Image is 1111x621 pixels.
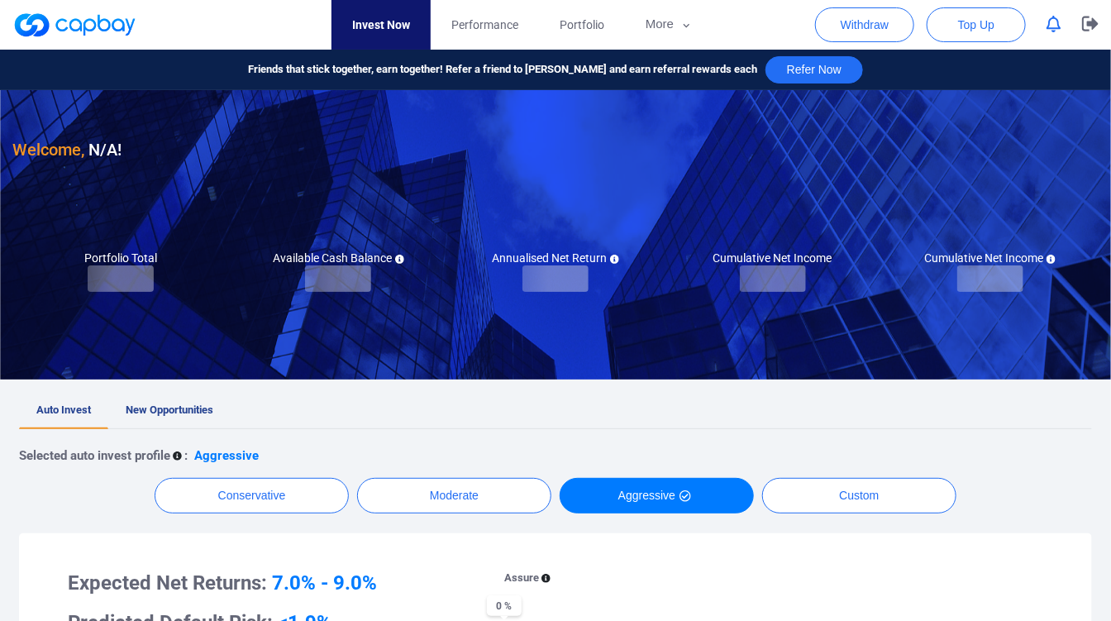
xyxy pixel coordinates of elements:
[487,595,522,616] span: 0 %
[451,16,518,34] span: Performance
[184,446,188,466] p: :
[765,56,863,84] button: Refer Now
[927,7,1026,42] button: Top Up
[713,251,832,265] h5: Cumulative Net Income
[36,404,91,416] span: Auto Invest
[126,404,213,416] span: New Opportunities
[248,61,757,79] span: Friends that stick together, earn together! Refer a friend to [PERSON_NAME] and earn referral rew...
[19,446,170,466] p: Selected auto invest profile
[560,478,754,514] button: Aggressive
[815,7,914,42] button: Withdraw
[84,251,157,265] h5: Portfolio Total
[273,251,404,265] h5: Available Cash Balance
[492,251,619,265] h5: Annualised Net Return
[155,478,349,514] button: Conservative
[12,136,122,163] h3: N/A !
[194,446,259,466] p: Aggressive
[560,16,604,34] span: Portfolio
[504,570,539,587] p: Assure
[762,478,956,514] button: Custom
[272,571,377,595] span: 7.0% - 9.0%
[12,140,84,160] span: Welcome,
[68,570,460,596] h3: Expected Net Returns:
[357,478,551,514] button: Moderate
[958,17,994,33] span: Top Up
[924,251,1056,265] h5: Cumulative Net Income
